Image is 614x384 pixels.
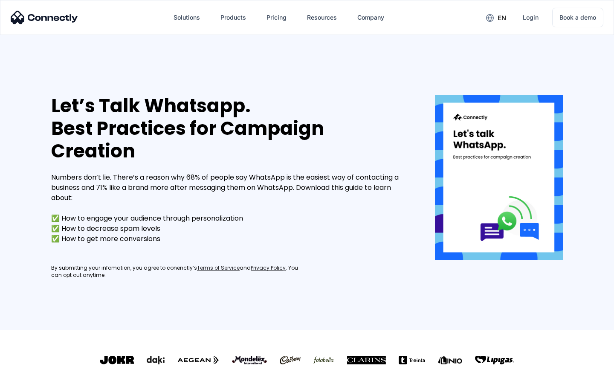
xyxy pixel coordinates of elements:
div: By submitting your infomation, you agree to conenctly’s and . You can opt out anytime. [51,265,307,279]
div: Numbers don’t lie. There’s a reason why 68% of people say WhatsApp is the easiest way of contacti... [51,172,409,244]
a: Book a demo [552,8,603,27]
div: Products [220,12,246,23]
div: Resources [307,12,337,23]
aside: Language selected: English [9,369,51,381]
a: Login [516,7,545,28]
img: Connectly Logo [11,11,78,24]
div: en [498,12,506,24]
div: Login [523,12,539,23]
a: Terms of Service [197,265,240,272]
a: Pricing [260,7,293,28]
ul: Language list [17,369,51,381]
div: Company [357,12,384,23]
div: Solutions [174,12,200,23]
div: Let’s Talk Whatsapp. Best Practices for Campaign Creation [51,95,409,162]
div: Pricing [266,12,287,23]
a: Privacy Policy [251,265,286,272]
